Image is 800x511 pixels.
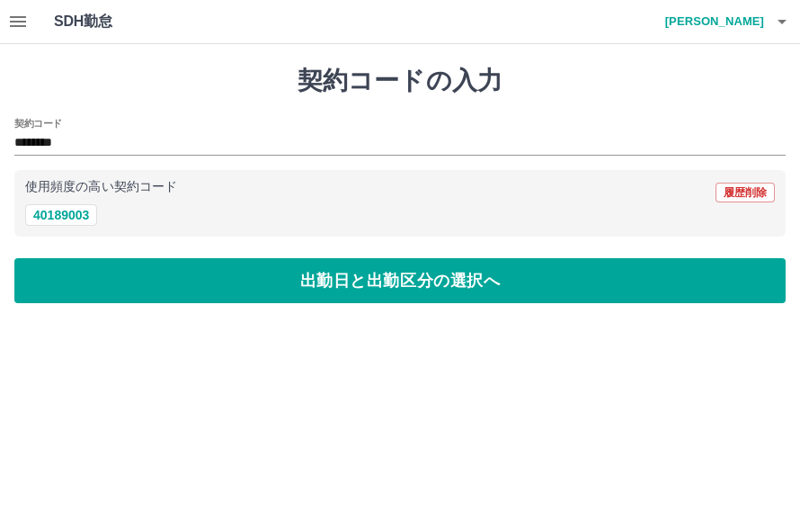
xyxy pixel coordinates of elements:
button: 出勤日と出勤区分の選択へ [14,258,786,303]
button: 40189003 [25,204,97,226]
p: 使用頻度の高い契約コード [25,181,177,193]
h1: 契約コードの入力 [14,66,786,96]
h2: 契約コード [14,116,62,130]
button: 履歴削除 [716,183,775,202]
